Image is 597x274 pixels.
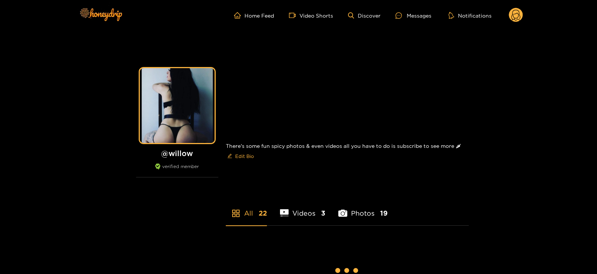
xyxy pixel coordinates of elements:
[234,12,244,19] span: home
[380,208,388,218] span: 19
[338,192,388,225] li: Photos
[321,208,325,218] span: 3
[259,208,267,218] span: 22
[231,209,240,218] span: appstore
[289,12,299,19] span: video-camera
[234,12,274,19] a: Home Feed
[226,150,255,162] button: editEdit Bio
[226,192,267,225] li: All
[396,11,431,20] div: Messages
[235,152,254,160] span: Edit Bio
[136,164,218,177] div: verified member
[289,12,333,19] a: Video Shorts
[227,153,232,159] span: edit
[348,12,381,19] a: Discover
[280,192,326,225] li: Videos
[136,149,218,158] h1: @ willow
[446,12,494,19] button: Notifications
[226,136,469,168] div: There's some fun spicy photos & even videos all you have to do is subscribe to see more 🌶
